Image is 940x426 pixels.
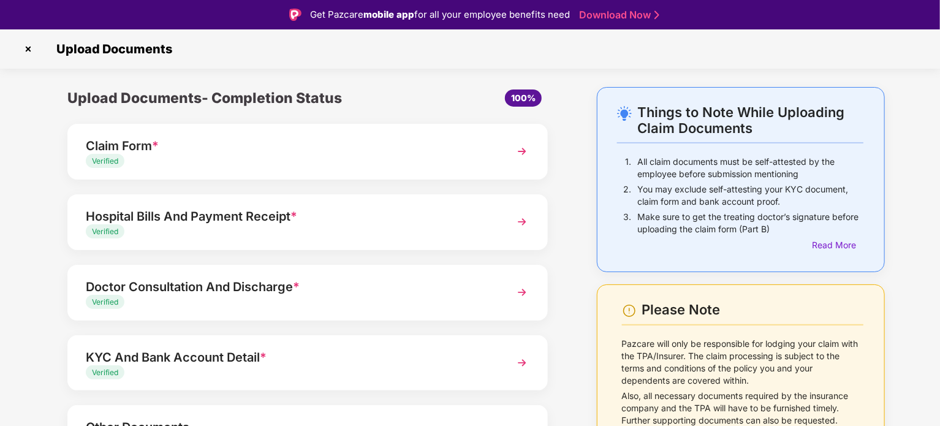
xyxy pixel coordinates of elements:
[86,207,492,226] div: Hospital Bills And Payment Receipt
[579,9,656,21] a: Download Now
[18,39,38,59] img: svg+xml;base64,PHN2ZyBpZD0iQ3Jvc3MtMzJ4MzIiIHhtbG5zPSJodHRwOi8vd3d3LnczLm9yZy8yMDAwL3N2ZyIgd2lkdG...
[812,238,863,252] div: Read More
[637,211,863,235] p: Make sure to get the treating doctor’s signature before uploading the claim form (Part B)
[86,277,492,297] div: Doctor Consultation And Discharge
[617,106,632,121] img: svg+xml;base64,PHN2ZyB4bWxucz0iaHR0cDovL3d3dy53My5vcmcvMjAwMC9zdmciIHdpZHRoPSIyNC4wOTMiIGhlaWdodD...
[622,338,863,387] p: Pazcare will only be responsible for lodging your claim with the TPA/Insurer. The claim processin...
[625,156,631,180] p: 1.
[44,42,178,56] span: Upload Documents
[92,227,118,236] span: Verified
[623,211,631,235] p: 3.
[511,93,536,103] span: 100%
[637,156,863,180] p: All claim documents must be self-attested by the employee before submission mentioning
[623,183,631,208] p: 2.
[511,211,533,233] img: svg+xml;base64,PHN2ZyBpZD0iTmV4dCIgeG1sbnM9Imh0dHA6Ly93d3cudzMub3JnLzIwMDAvc3ZnIiB3aWR0aD0iMzYiIG...
[289,9,301,21] img: Logo
[642,302,863,318] div: Please Note
[511,140,533,162] img: svg+xml;base64,PHN2ZyBpZD0iTmV4dCIgeG1sbnM9Imh0dHA6Ly93d3cudzMub3JnLzIwMDAvc3ZnIiB3aWR0aD0iMzYiIG...
[67,87,387,109] div: Upload Documents- Completion Status
[363,9,414,20] strong: mobile app
[622,303,637,318] img: svg+xml;base64,PHN2ZyBpZD0iV2FybmluZ18tXzI0eDI0IiBkYXRhLW5hbWU9Ildhcm5pbmcgLSAyNHgyNCIgeG1sbnM9Im...
[511,281,533,303] img: svg+xml;base64,PHN2ZyBpZD0iTmV4dCIgeG1sbnM9Imh0dHA6Ly93d3cudzMub3JnLzIwMDAvc3ZnIiB3aWR0aD0iMzYiIG...
[637,183,863,208] p: You may exclude self-attesting your KYC document, claim form and bank account proof.
[637,104,863,136] div: Things to Note While Uploading Claim Documents
[92,156,118,165] span: Verified
[86,348,492,367] div: KYC And Bank Account Detail
[92,297,118,306] span: Verified
[92,368,118,377] span: Verified
[654,9,659,21] img: Stroke
[310,7,570,22] div: Get Pazcare for all your employee benefits need
[86,136,492,156] div: Claim Form
[511,352,533,374] img: svg+xml;base64,PHN2ZyBpZD0iTmV4dCIgeG1sbnM9Imh0dHA6Ly93d3cudzMub3JnLzIwMDAvc3ZnIiB3aWR0aD0iMzYiIG...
